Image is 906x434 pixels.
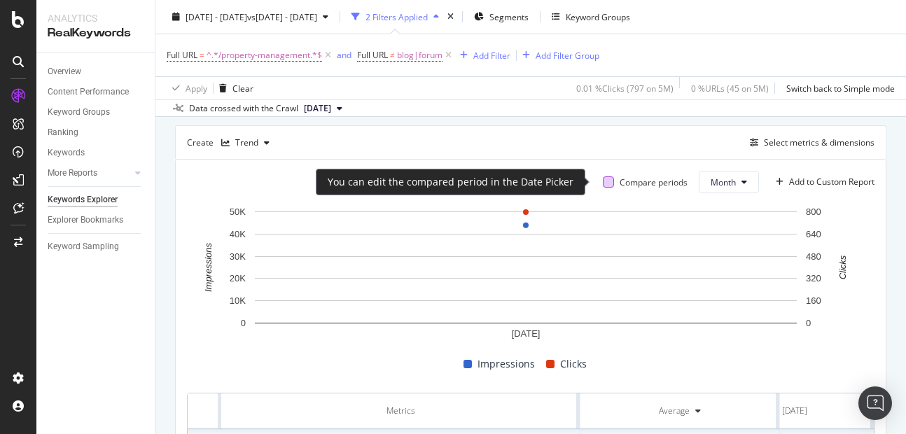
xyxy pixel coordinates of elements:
span: ≠ [390,49,395,61]
span: Impressions [478,356,535,372]
a: Explorer Bookmarks [48,213,145,227]
button: Add Filter [454,47,510,64]
div: Select metrics & dimensions [764,136,874,148]
text: [DATE] [512,328,541,339]
button: Add to Custom Report [770,171,874,193]
span: Clicks [560,356,587,372]
div: More Reports [48,166,97,181]
div: Keywords [48,146,85,160]
div: Add to Custom Report [789,178,874,186]
div: RealKeywords [48,25,144,41]
div: 2 Filters Applied [365,10,428,22]
div: Data crossed with the Crawl [189,102,298,115]
button: [DATE] - [DATE]vs[DATE] - [DATE] [167,6,334,28]
svg: A chart. [187,204,864,344]
button: Add Filter Group [517,47,599,64]
div: You can edit the compared period in the Date Picker [328,175,573,189]
text: 30K [230,251,246,262]
a: Content Performance [48,85,145,99]
div: Analytics [48,11,144,25]
div: times [445,10,457,24]
text: 480 [806,251,821,262]
div: Explorer Bookmarks [48,213,123,227]
button: and [337,48,351,62]
a: Keywords [48,146,145,160]
button: Switch back to Simple mode [781,77,895,99]
button: Trend [216,132,275,154]
a: Keyword Sampling [48,239,145,254]
button: 2 Filters Applied [346,6,445,28]
text: 800 [806,206,821,217]
a: More Reports [48,166,131,181]
text: 160 [806,296,821,307]
div: Ranking [48,125,78,140]
span: Month [711,176,736,188]
text: 10K [230,296,246,307]
span: Full URL [357,49,388,61]
div: 0.01 % Clicks ( 797 on 5M ) [576,82,674,94]
span: 2025 Aug. 4th [304,102,331,115]
text: 640 [806,229,821,239]
a: Overview [48,64,145,79]
a: Keyword Groups [48,105,145,120]
text: 0 [806,318,811,328]
span: Segments [489,10,529,22]
button: Month [699,171,759,193]
span: [DATE] - [DATE] [186,10,247,22]
div: Open Intercom Messenger [858,386,892,420]
text: Impressions [203,243,214,293]
div: Content Performance [48,85,129,99]
div: Keyword Sampling [48,239,119,254]
div: Keyword Groups [566,10,630,22]
a: Keywords Explorer [48,192,145,207]
div: Create [187,132,275,154]
text: Clicks [837,255,848,279]
button: Apply [167,77,207,99]
div: Overview [48,64,81,79]
div: Keyword Groups [48,105,110,120]
div: Keywords Explorer [48,192,118,207]
div: Clear [232,82,253,94]
div: Metrics [232,405,569,417]
text: 40K [230,229,246,239]
text: 50K [230,206,246,217]
a: Ranking [48,125,145,140]
div: Add Filter Group [536,49,599,61]
div: Trend [235,139,258,147]
button: Select metrics & dimensions [744,134,874,151]
span: ^.*/property-management.*$ [207,45,322,65]
button: [DATE] [298,100,348,117]
div: and [337,49,351,61]
div: Average [659,405,690,417]
span: = [200,49,204,61]
button: Keyword Groups [546,6,636,28]
button: Clear [214,77,253,99]
span: blog|forum [397,45,442,65]
text: 320 [806,274,821,284]
div: [DATE] [782,405,807,417]
div: 0 % URLs ( 45 on 5M ) [691,82,769,94]
div: Compare periods [620,176,688,188]
span: vs [DATE] - [DATE] [247,10,317,22]
button: Segments [468,6,534,28]
text: 0 [241,318,246,328]
div: Switch back to Simple mode [786,82,895,94]
text: 20K [230,274,246,284]
span: Full URL [167,49,197,61]
div: Apply [186,82,207,94]
div: Add Filter [473,49,510,61]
